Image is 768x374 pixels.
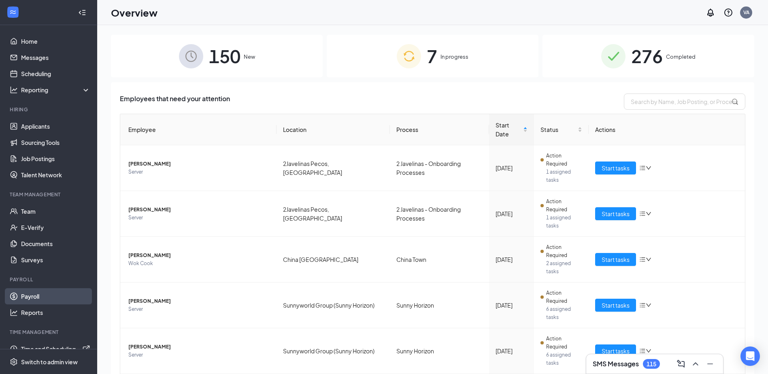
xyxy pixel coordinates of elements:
[546,305,582,321] span: 6 assigned tasks
[277,328,390,374] td: Sunnyworld Group (Sunny Horizon)
[128,160,270,168] span: [PERSON_NAME]
[691,359,700,369] svg: ChevronUp
[546,289,582,305] span: Action Required
[639,256,646,263] span: bars
[706,8,715,17] svg: Notifications
[120,93,230,110] span: Employees that need your attention
[21,33,90,49] a: Home
[546,198,582,214] span: Action Required
[595,207,636,220] button: Start tasks
[10,106,89,113] div: Hiring
[390,328,489,374] td: Sunny Horizon
[390,114,489,145] th: Process
[21,219,90,236] a: E-Verify
[546,351,582,367] span: 6 assigned tasks
[390,145,489,191] td: 2 Javelinas - Onboarding Processes
[496,301,528,310] div: [DATE]
[602,346,630,355] span: Start tasks
[128,206,270,214] span: [PERSON_NAME]
[546,214,582,230] span: 1 assigned tasks
[723,8,733,17] svg: QuestionInfo
[593,359,639,368] h3: SMS Messages
[128,251,270,259] span: [PERSON_NAME]
[440,53,468,61] span: In progress
[743,9,749,16] div: VA
[540,125,576,134] span: Status
[78,8,86,17] svg: Collapse
[10,329,89,336] div: TIME MANAGEMENT
[496,346,528,355] div: [DATE]
[128,259,270,268] span: Wok Cook
[21,341,90,357] a: Time and SchedulingExternalLink
[639,165,646,171] span: bars
[277,145,390,191] td: 2Javelinas Pecos, [GEOGRAPHIC_DATA]
[128,305,270,313] span: Server
[21,203,90,219] a: Team
[10,86,18,94] svg: Analysis
[546,168,582,184] span: 1 assigned tasks
[427,42,437,70] span: 7
[666,53,696,61] span: Completed
[496,121,522,138] span: Start Date
[21,167,90,183] a: Talent Network
[21,358,78,366] div: Switch to admin view
[244,53,255,61] span: New
[676,359,686,369] svg: ComposeMessage
[602,164,630,172] span: Start tasks
[496,255,528,264] div: [DATE]
[277,114,390,145] th: Location
[111,6,157,19] h1: Overview
[277,191,390,237] td: 2Javelinas Pecos, [GEOGRAPHIC_DATA]
[21,49,90,66] a: Messages
[21,86,91,94] div: Reporting
[595,253,636,266] button: Start tasks
[496,164,528,172] div: [DATE]
[639,302,646,308] span: bars
[705,359,715,369] svg: Minimize
[390,191,489,237] td: 2 Javelinas - Onboarding Processes
[646,211,651,217] span: down
[704,357,717,370] button: Minimize
[21,304,90,321] a: Reports
[602,301,630,310] span: Start tasks
[21,134,90,151] a: Sourcing Tools
[21,118,90,134] a: Applicants
[602,255,630,264] span: Start tasks
[10,276,89,283] div: Payroll
[390,283,489,328] td: Sunny Horizon
[647,361,656,368] div: 115
[602,209,630,218] span: Start tasks
[646,348,651,354] span: down
[689,357,702,370] button: ChevronUp
[639,210,646,217] span: bars
[21,252,90,268] a: Surveys
[21,66,90,82] a: Scheduling
[546,259,582,276] span: 2 assigned tasks
[120,114,277,145] th: Employee
[390,237,489,283] td: China Town
[209,42,240,70] span: 150
[546,243,582,259] span: Action Required
[128,214,270,222] span: Server
[595,344,636,357] button: Start tasks
[595,299,636,312] button: Start tasks
[546,335,582,351] span: Action Required
[646,302,651,308] span: down
[9,8,17,16] svg: WorkstreamLogo
[496,209,528,218] div: [DATE]
[10,191,89,198] div: Team Management
[534,114,589,145] th: Status
[646,257,651,262] span: down
[277,283,390,328] td: Sunnyworld Group (Sunny Horizon)
[21,236,90,252] a: Documents
[277,237,390,283] td: China [GEOGRAPHIC_DATA]
[646,165,651,171] span: down
[10,358,18,366] svg: Settings
[546,152,582,168] span: Action Required
[128,168,270,176] span: Server
[624,93,745,110] input: Search by Name, Job Posting, or Process
[595,161,636,174] button: Start tasks
[740,346,760,366] div: Open Intercom Messenger
[21,288,90,304] a: Payroll
[631,42,663,70] span: 276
